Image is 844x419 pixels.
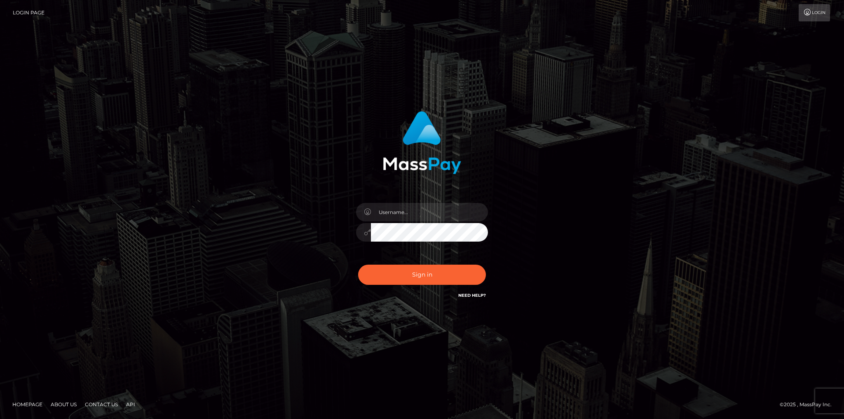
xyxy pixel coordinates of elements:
[123,398,138,411] a: API
[13,4,45,21] a: Login Page
[780,400,838,409] div: © 2025 , MassPay Inc.
[82,398,121,411] a: Contact Us
[47,398,80,411] a: About Us
[799,4,830,21] a: Login
[371,203,488,221] input: Username...
[9,398,46,411] a: Homepage
[358,265,486,285] button: Sign in
[383,111,461,174] img: MassPay Login
[458,293,486,298] a: Need Help?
